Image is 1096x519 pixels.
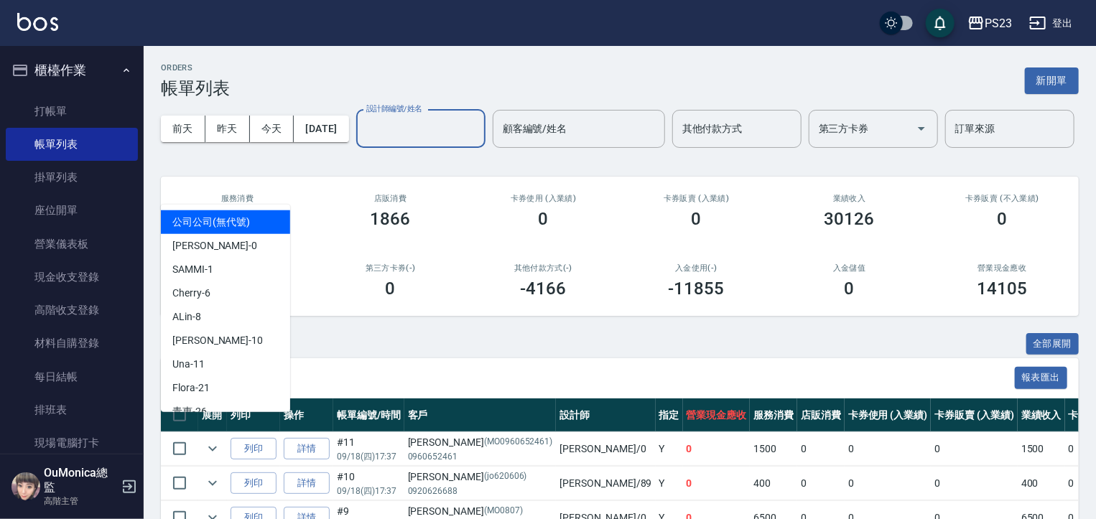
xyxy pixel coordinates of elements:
a: 詳情 [284,472,330,495]
h3: 0 [845,279,855,299]
button: expand row [202,472,223,494]
p: (jo620606) [484,469,527,485]
th: 帳單編號/時間 [333,398,404,432]
p: (MO0807) [484,504,523,519]
h2: 營業現金應收 [943,263,1062,273]
td: #10 [333,467,404,500]
h2: 業績收入 [790,194,909,203]
td: 1500 [750,432,797,466]
span: SAMMI -1 [172,262,213,277]
span: 訂單列表 [178,371,1015,385]
td: 0 [845,432,932,466]
button: 前天 [161,116,205,142]
h2: 入金使用(-) [637,263,756,273]
label: 設計師編號/姓名 [366,103,422,114]
span: [PERSON_NAME] -10 [172,333,263,348]
th: 店販消費 [797,398,845,432]
div: [PERSON_NAME] [408,504,553,519]
a: 材料自購登錄 [6,327,138,360]
a: 高階收支登錄 [6,294,138,327]
button: 新開單 [1025,67,1079,94]
a: 營業儀表板 [6,228,138,261]
div: PS23 [985,14,1012,32]
button: 今天 [250,116,294,142]
h3: -11855 [669,279,725,299]
h3: 0 [998,209,1008,229]
button: 列印 [231,472,277,495]
p: 09/18 (四) 17:37 [337,485,401,497]
button: 全部展開 [1026,333,1079,355]
h3: 服務消費 [178,194,297,203]
p: 0920626688 [408,485,553,497]
td: 400 [750,467,797,500]
td: 0 [931,467,1018,500]
td: 400 [1018,467,1065,500]
img: Logo [17,13,58,31]
button: [DATE] [294,116,348,142]
span: 公司公司 (無代號) [172,215,250,230]
button: save [926,9,955,37]
a: 詳情 [284,438,330,460]
td: Y [656,432,683,466]
img: Person [11,472,40,501]
span: Flora -21 [172,380,210,396]
p: 09/18 (四) 17:37 [337,450,401,463]
td: 1500 [1018,432,1065,466]
a: 排班表 [6,393,138,426]
th: 業績收入 [1018,398,1065,432]
h3: 0 [539,209,549,229]
th: 卡券販賣 (入業績) [931,398,1018,432]
td: 0 [931,432,1018,466]
h2: 卡券販賣 (入業績) [637,194,756,203]
td: [PERSON_NAME] /89 [556,467,655,500]
a: 帳單列表 [6,128,138,161]
button: 昨天 [205,116,250,142]
a: 新開單 [1025,73,1079,87]
th: 指定 [656,398,683,432]
td: 0 [683,432,751,466]
div: [PERSON_NAME] [408,469,553,485]
span: Una -11 [172,357,205,372]
a: 打帳單 [6,95,138,128]
td: 0 [797,432,845,466]
th: 服務消費 [750,398,797,432]
h2: 入金儲值 [790,263,909,273]
h3: 0 [386,279,396,299]
th: 客戶 [404,398,557,432]
th: 卡券使用 (入業績) [845,398,932,432]
button: PS23 [962,9,1018,38]
h3: 帳單列表 [161,78,230,98]
span: ALin -8 [172,309,201,324]
h2: 店販消費 [331,194,450,203]
span: [PERSON_NAME] -0 [172,238,257,253]
a: 現金收支登錄 [6,261,138,294]
h3: 0 [692,209,702,229]
a: 報表匯出 [1015,370,1068,384]
h2: 卡券使用 (入業績) [484,194,603,203]
h2: 其他付款方式(-) [484,263,603,273]
td: 0 [845,467,932,500]
h2: 第三方卡券(-) [331,263,450,273]
button: 列印 [231,438,277,460]
span: 青惠 -26 [172,404,207,419]
a: 每日結帳 [6,360,138,393]
td: 0 [683,467,751,500]
th: 列印 [227,398,280,432]
button: Open [910,117,933,140]
a: 座位開單 [6,194,138,227]
th: 設計師 [556,398,655,432]
h3: 14105 [977,279,1028,299]
span: Cherry -6 [172,286,210,301]
button: expand row [202,438,223,459]
td: 0 [797,467,845,500]
p: 高階主管 [44,495,117,508]
td: Y [656,467,683,500]
th: 營業現金應收 [683,398,751,432]
td: [PERSON_NAME] /0 [556,432,655,466]
a: 掛單列表 [6,161,138,194]
th: 操作 [280,398,333,432]
div: [PERSON_NAME] [408,435,553,450]
p: 0960652461 [408,450,553,463]
h3: -4166 [521,279,567,299]
h2: ORDERS [161,63,230,73]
